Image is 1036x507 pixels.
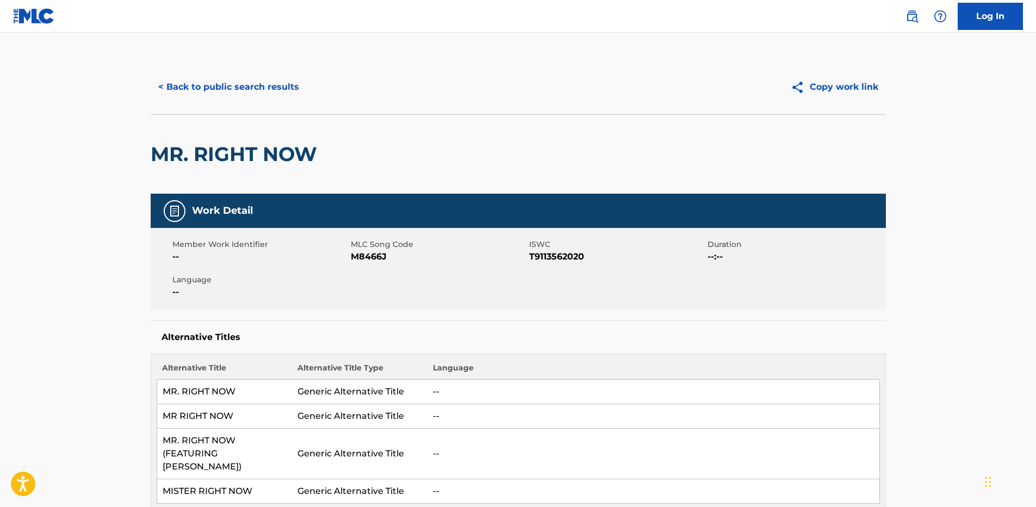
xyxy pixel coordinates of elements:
span: -- [172,286,348,299]
h5: Work Detail [192,205,253,217]
iframe: Chat Widget [982,455,1036,507]
span: Member Work Identifier [172,239,348,250]
div: Drag [985,466,991,498]
td: MR. RIGHT NOW (FEATURING [PERSON_NAME]) [157,429,292,479]
span: Language [172,274,348,286]
td: Generic Alternative Title [292,380,427,404]
td: MR RIGHT NOW [157,404,292,429]
a: Public Search [901,5,923,27]
a: Log In [958,3,1023,30]
img: Copy work link [791,81,810,94]
td: -- [427,429,879,479]
span: T9113562020 [529,250,705,263]
td: Generic Alternative Title [292,429,427,479]
div: Help [929,5,951,27]
th: Alternative Title [157,362,292,380]
button: < Back to public search results [151,73,307,101]
td: MR. RIGHT NOW [157,380,292,404]
td: MISTER RIGHT NOW [157,479,292,504]
th: Language [427,362,879,380]
span: ISWC [529,239,705,250]
h5: Alternative Titles [162,332,875,343]
img: search [905,10,919,23]
h2: MR. RIGHT NOW [151,142,322,166]
td: -- [427,404,879,429]
img: help [934,10,947,23]
td: -- [427,380,879,404]
td: -- [427,479,879,504]
button: Copy work link [783,73,886,101]
td: Generic Alternative Title [292,404,427,429]
span: -- [172,250,348,263]
td: Generic Alternative Title [292,479,427,504]
img: MLC Logo [13,8,55,24]
th: Alternative Title Type [292,362,427,380]
span: M8466J [351,250,526,263]
img: Work Detail [168,205,181,218]
span: --:-- [708,250,883,263]
span: Duration [708,239,883,250]
span: MLC Song Code [351,239,526,250]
